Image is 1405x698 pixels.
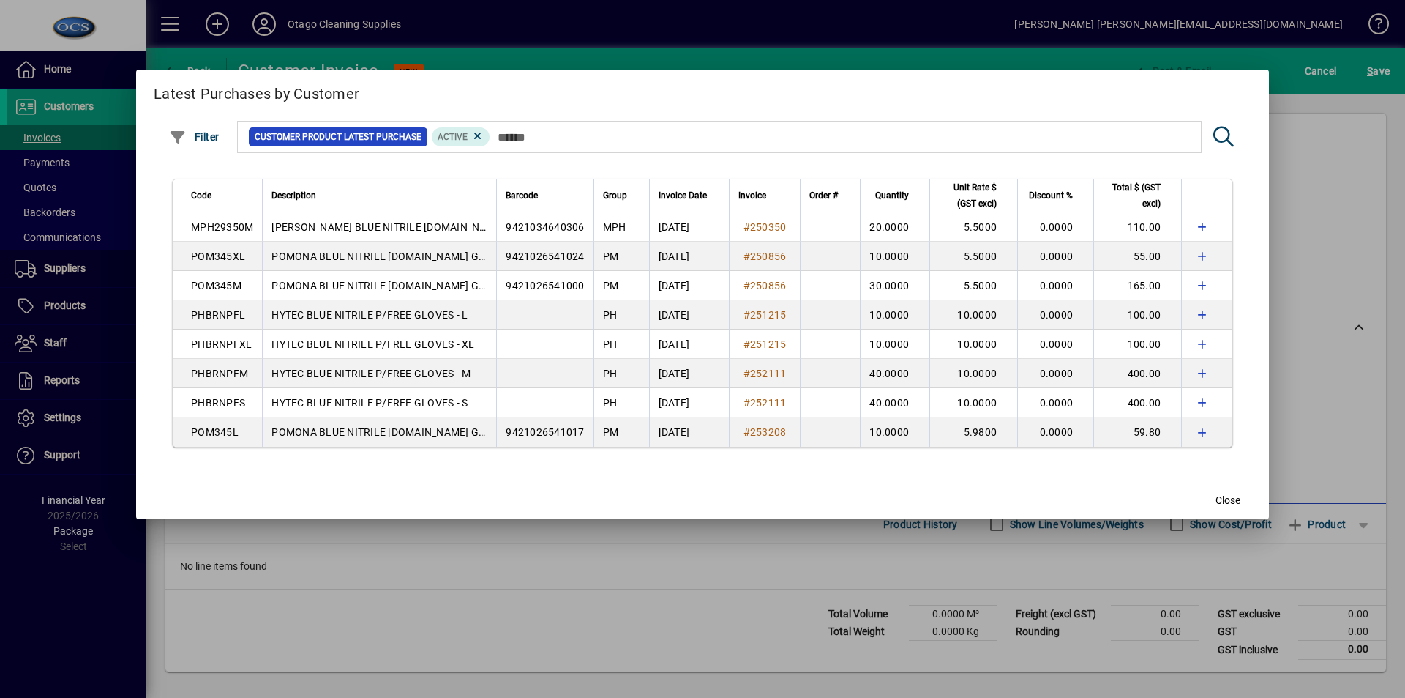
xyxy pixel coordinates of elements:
td: 0.0000 [1017,212,1093,242]
td: 59.80 [1093,417,1181,447]
td: 5.5000 [929,242,1017,271]
td: 0.0000 [1017,417,1093,447]
span: # [743,309,750,321]
td: 10.0000 [860,242,929,271]
span: POMONA BLUE NITRILE [DOMAIN_NAME] GLOVES - M [271,280,528,292]
span: POM345L [191,426,239,438]
span: Order # [809,188,838,204]
span: HYTEC BLUE NITRILE P/FREE GLOVES - XL [271,338,474,350]
td: 40.0000 [860,388,929,417]
span: Unit Rate $ (GST excl) [939,179,997,212]
button: Close [1204,487,1251,513]
span: # [743,368,750,379]
a: #250856 [738,248,792,264]
span: PM [603,280,619,292]
div: Order # [809,188,851,204]
div: Discount % [1027,188,1086,204]
span: HYTEC BLUE NITRILE P/FREE GLOVES - S [271,397,468,409]
td: 400.00 [1093,388,1181,417]
span: PM [603,250,619,262]
td: 100.00 [1093,300,1181,330]
span: Barcode [506,188,538,204]
span: PH [603,309,618,321]
td: 10.0000 [929,300,1017,330]
span: # [743,426,750,438]
td: [DATE] [649,212,729,242]
span: # [743,221,750,233]
div: Quantity [869,188,922,204]
span: PHBRNPFS [191,397,245,409]
div: Total $ (GST excl) [1103,179,1174,212]
div: Invoice [738,188,792,204]
span: 253208 [750,426,787,438]
td: 110.00 [1093,212,1181,242]
a: #252111 [738,365,792,382]
td: [DATE] [649,417,729,447]
span: 9421026541000 [506,280,584,292]
span: POM345M [191,280,241,292]
span: 250350 [750,221,787,233]
span: Customer Product Latest Purchase [255,130,421,144]
td: 40.0000 [860,359,929,388]
span: # [743,338,750,350]
mat-chip: Product Activation Status: Active [432,127,490,146]
span: Close [1215,493,1240,508]
span: 9421026541024 [506,250,584,262]
td: 5.5000 [929,212,1017,242]
span: Filter [169,131,220,143]
td: 30.0000 [860,271,929,300]
td: 0.0000 [1017,388,1093,417]
span: MPH29350M [191,221,253,233]
a: #250856 [738,278,792,294]
button: Filter [165,124,223,150]
span: # [743,397,750,409]
span: 251215 [750,309,787,321]
td: [DATE] [649,242,729,271]
td: 55.00 [1093,242,1181,271]
span: POMONA BLUE NITRILE [DOMAIN_NAME] GLOVES - L [271,426,525,438]
td: 10.0000 [860,330,929,359]
span: 251215 [750,338,787,350]
span: Description [271,188,316,204]
span: Code [191,188,211,204]
div: Code [191,188,253,204]
td: 400.00 [1093,359,1181,388]
span: PH [603,338,618,350]
span: PHBRNPFXL [191,338,252,350]
span: 250856 [750,250,787,262]
span: Total $ (GST excl) [1103,179,1161,212]
span: HYTEC BLUE NITRILE P/FREE GLOVES - L [271,309,468,321]
td: 0.0000 [1017,300,1093,330]
td: 10.0000 [860,300,929,330]
span: Invoice Date [659,188,707,204]
td: 0.0000 [1017,271,1093,300]
span: PM [603,426,619,438]
td: [DATE] [649,300,729,330]
span: HYTEC BLUE NITRILE P/FREE GLOVES - M [271,368,471,379]
span: PHBRNPFM [191,368,248,379]
span: MPH [603,221,626,233]
span: 252111 [750,368,787,379]
span: # [743,250,750,262]
span: 252111 [750,397,787,409]
a: #250350 [738,219,792,235]
div: Invoice Date [659,188,720,204]
td: 165.00 [1093,271,1181,300]
span: 250856 [750,280,787,292]
td: [DATE] [649,330,729,359]
span: 9421026541017 [506,426,584,438]
span: POM345XL [191,250,245,262]
a: #251215 [738,336,792,352]
td: 10.0000 [929,388,1017,417]
span: Discount % [1029,188,1073,204]
a: #252111 [738,395,792,411]
span: Active [438,132,468,142]
h2: Latest Purchases by Customer [136,70,1269,112]
td: 0.0000 [1017,242,1093,271]
td: 0.0000 [1017,330,1093,359]
td: 100.00 [1093,330,1181,359]
td: 10.0000 [929,359,1017,388]
span: 9421034640306 [506,221,584,233]
td: 20.0000 [860,212,929,242]
td: [DATE] [649,271,729,300]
